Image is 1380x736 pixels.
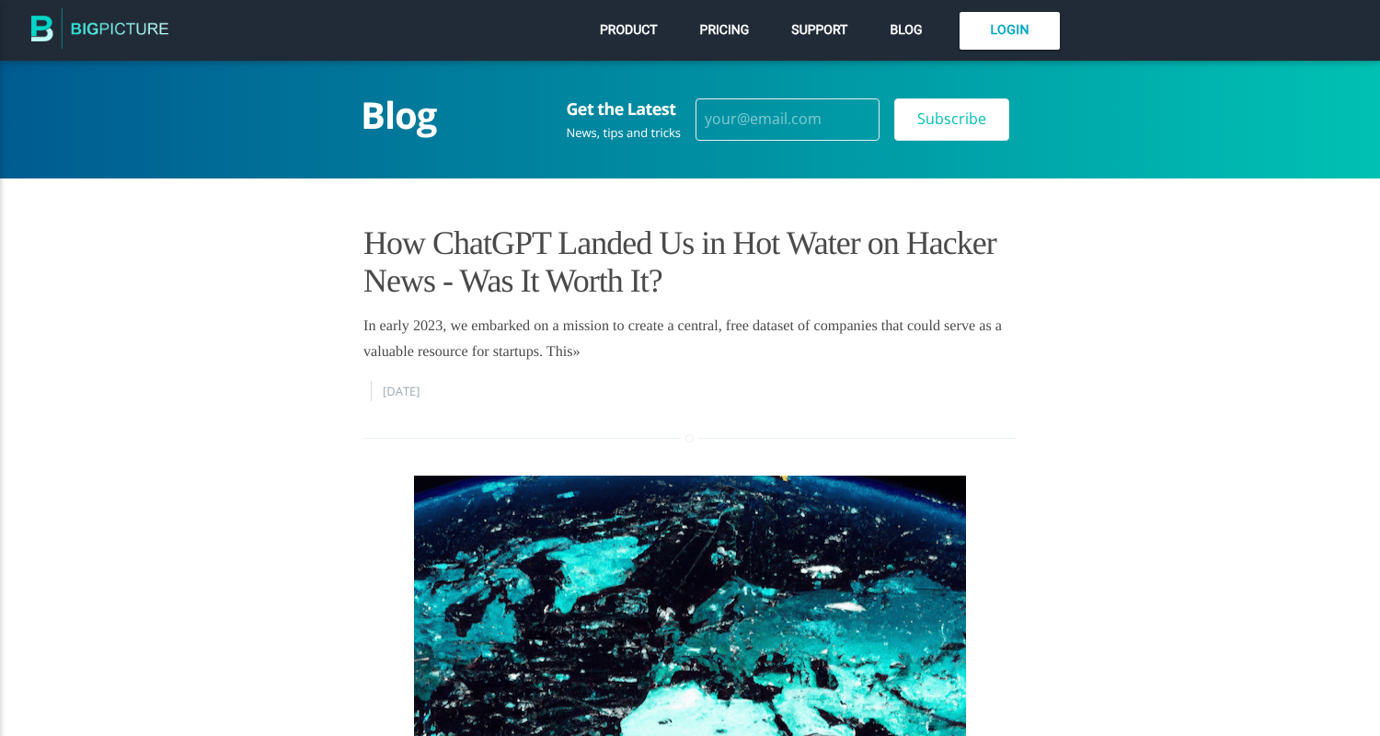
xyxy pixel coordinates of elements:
a: Blog [361,89,436,140]
a: Product [595,18,662,42]
img: The BigPicture.io Blog [31,7,169,54]
time: [DATE] [371,381,420,401]
a: Support [787,18,852,42]
span: Pricing [700,23,750,38]
a: Blog [885,18,926,42]
span: » [573,343,581,360]
a: Pricing [696,18,754,42]
a: How ChatGPT Landed Us in Hot Water on Hacker News - Was It Worth It? [363,224,996,299]
input: Subscribe [894,98,1009,141]
a: Login [960,12,1060,50]
input: your@email.com [696,98,880,141]
h3: Get the Latest [566,100,681,120]
div: News, tips and tricks [566,127,681,139]
a: In early 2023, we embarked on a mission to create a central, free dataset of companies that could... [363,317,1002,360]
span: Product [600,23,658,38]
